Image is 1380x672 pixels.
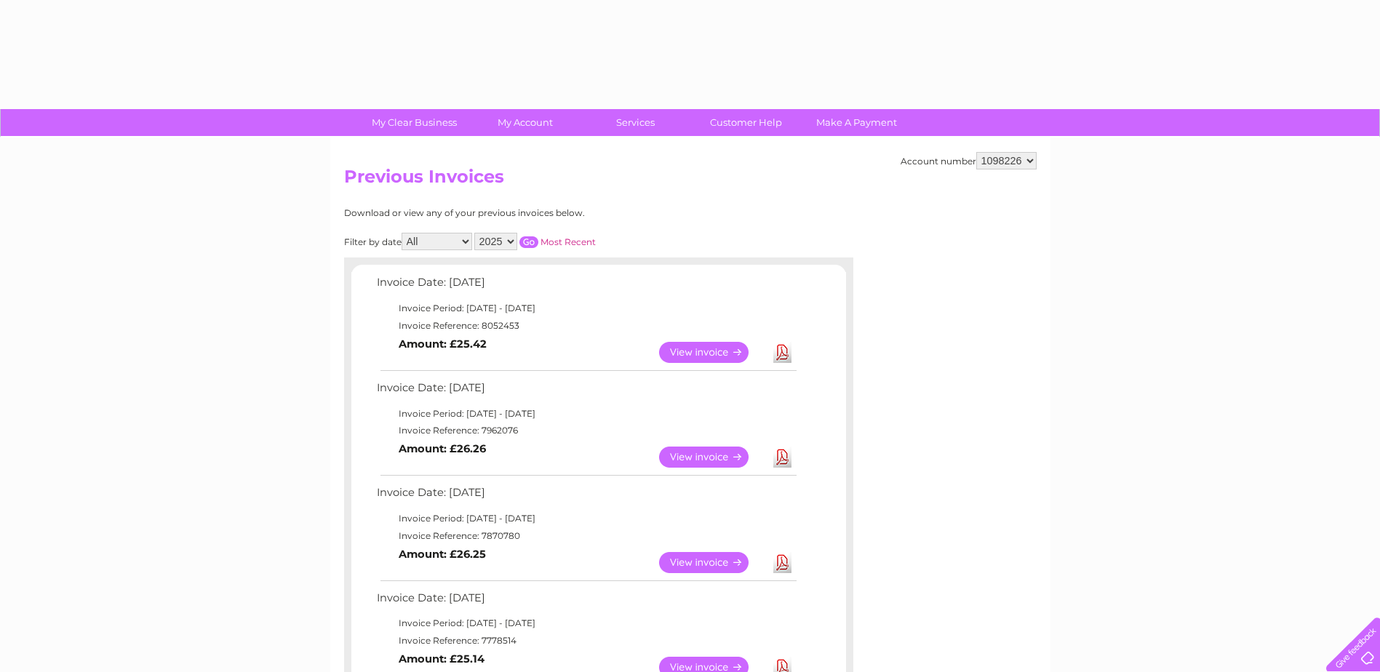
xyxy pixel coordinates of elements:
[773,447,791,468] a: Download
[344,208,726,218] div: Download or view any of your previous invoices below.
[575,109,695,136] a: Services
[659,342,766,363] a: View
[659,447,766,468] a: View
[773,342,791,363] a: Download
[399,337,487,351] b: Amount: £25.42
[373,588,799,615] td: Invoice Date: [DATE]
[399,548,486,561] b: Amount: £26.25
[344,233,726,250] div: Filter by date
[373,422,799,439] td: Invoice Reference: 7962076
[399,442,486,455] b: Amount: £26.26
[373,273,799,300] td: Invoice Date: [DATE]
[399,652,484,665] b: Amount: £25.14
[901,152,1037,169] div: Account number
[773,552,791,573] a: Download
[373,527,799,545] td: Invoice Reference: 7870780
[797,109,917,136] a: Make A Payment
[373,405,799,423] td: Invoice Period: [DATE] - [DATE]
[373,300,799,317] td: Invoice Period: [DATE] - [DATE]
[373,510,799,527] td: Invoice Period: [DATE] - [DATE]
[373,632,799,649] td: Invoice Reference: 7778514
[659,552,766,573] a: View
[373,378,799,405] td: Invoice Date: [DATE]
[373,483,799,510] td: Invoice Date: [DATE]
[373,615,799,632] td: Invoice Period: [DATE] - [DATE]
[541,236,596,247] a: Most Recent
[373,317,799,335] td: Invoice Reference: 8052453
[686,109,806,136] a: Customer Help
[465,109,585,136] a: My Account
[344,167,1037,194] h2: Previous Invoices
[354,109,474,136] a: My Clear Business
